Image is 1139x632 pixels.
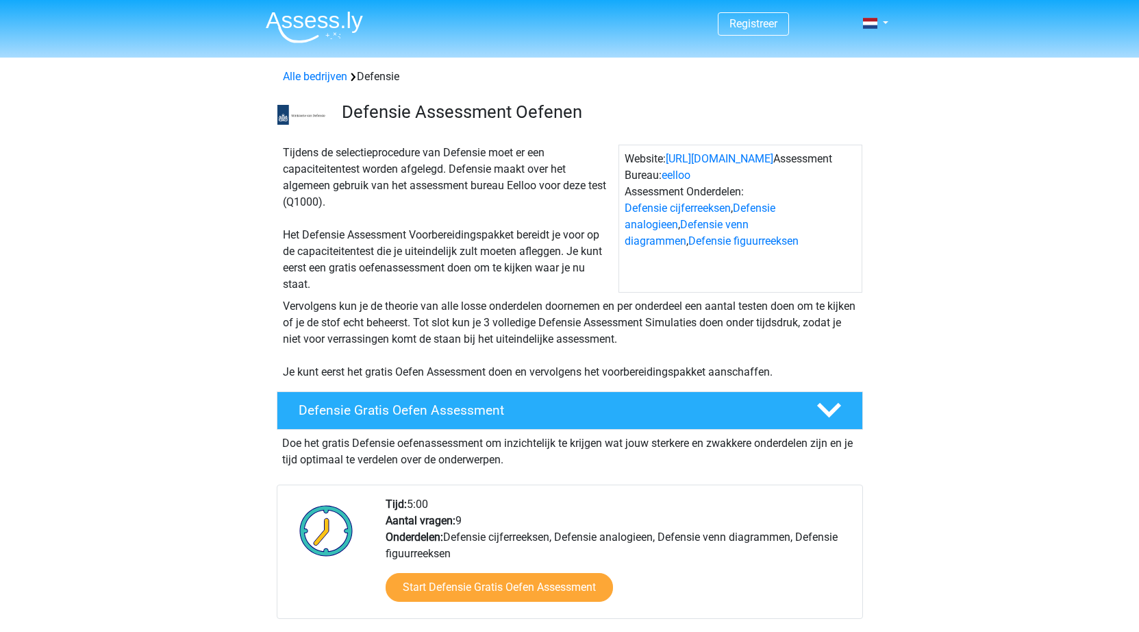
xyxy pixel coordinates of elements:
a: Defensie Gratis Oefen Assessment [271,391,868,430]
div: Website: Assessment Bureau: Assessment Onderdelen: , , , [618,145,862,293]
a: Registreer [729,17,777,30]
b: Onderdelen: [386,531,443,544]
div: 5:00 9 Defensie cijferreeksen, Defensie analogieen, Defensie venn diagrammen, Defensie figuurreeksen [375,496,862,618]
div: Tijdens de selectieprocedure van Defensie moet er een capaciteitentest worden afgelegd. Defensie ... [277,145,618,293]
a: Defensie cijferreeksen [625,202,731,215]
a: [URL][DOMAIN_NAME] [666,152,773,165]
h4: Defensie Gratis Oefen Assessment [299,402,794,418]
img: Assessly [266,11,363,43]
a: Start Defensie Gratis Oefen Assessment [386,573,613,602]
img: Klok [292,496,361,565]
a: Defensie figuurreeksen [688,234,799,247]
a: eelloo [662,169,690,182]
a: Defensie analogieen [625,202,775,231]
h3: Defensie Assessment Oefenen [342,101,852,123]
a: Alle bedrijven [283,70,347,83]
div: Vervolgens kun je de theorie van alle losse onderdelen doornemen en per onderdeel een aantal test... [277,298,862,380]
b: Tijd: [386,498,407,511]
div: Defensie [277,69,862,85]
a: Defensie venn diagrammen [625,218,749,247]
div: Doe het gratis Defensie oefenassessment om inzichtelijk te krijgen wat jouw sterkere en zwakkere ... [277,430,863,468]
b: Aantal vragen: [386,514,455,527]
